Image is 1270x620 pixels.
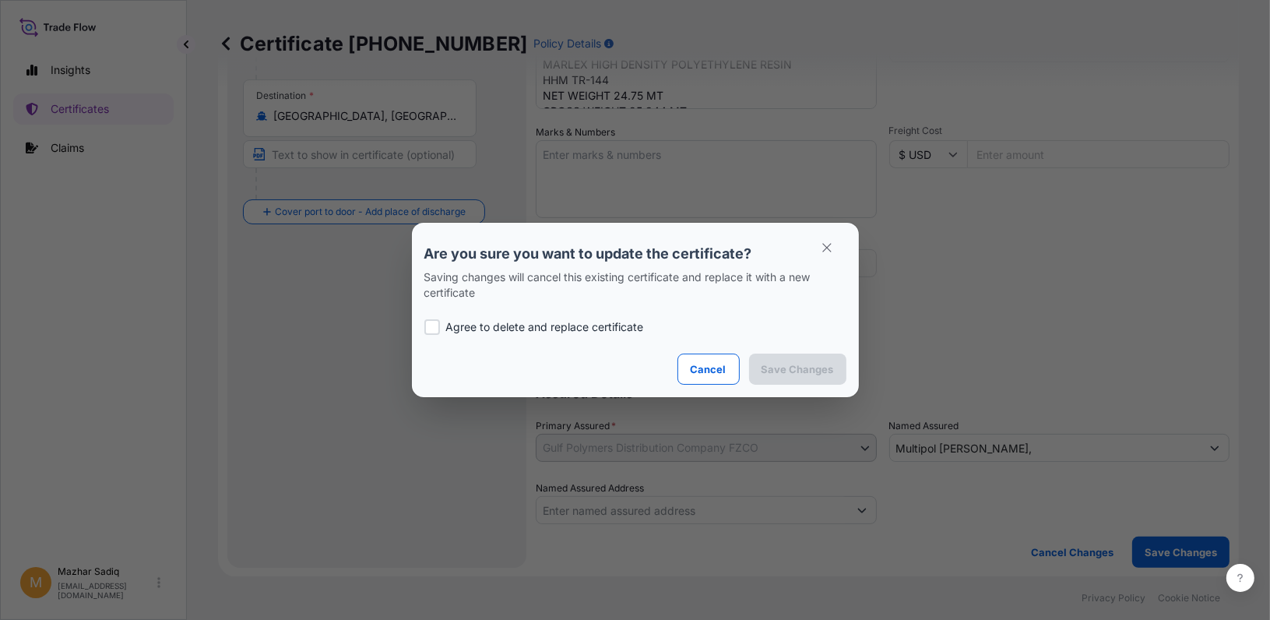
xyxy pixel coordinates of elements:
button: Cancel [677,354,740,385]
p: Save Changes [762,361,834,377]
p: Saving changes will cancel this existing certificate and replace it with a new certificate [424,269,846,301]
p: Agree to delete and replace certificate [446,319,644,335]
p: Are you sure you want to update the certificate? [424,245,846,263]
p: Cancel [691,361,726,377]
button: Save Changes [749,354,846,385]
